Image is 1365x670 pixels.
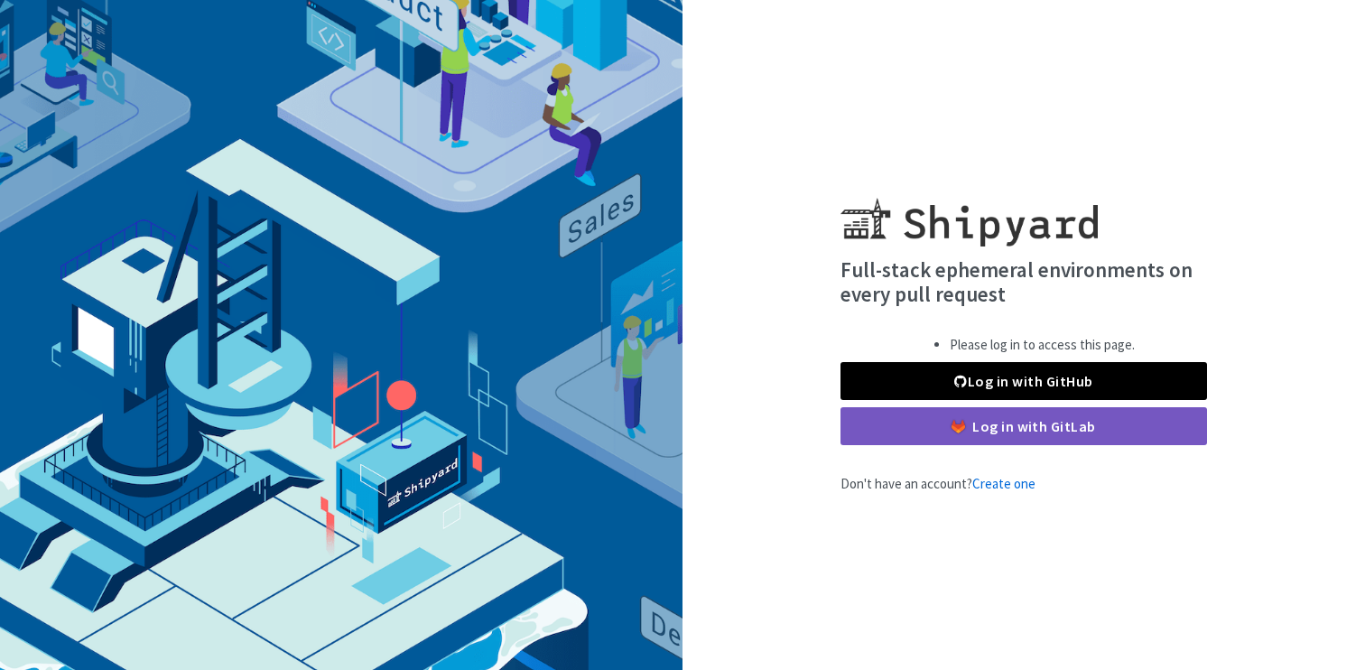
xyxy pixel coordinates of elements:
[840,407,1207,445] a: Log in with GitLab
[840,362,1207,400] a: Log in with GitHub
[952,420,965,433] img: gitlab-color.svg
[972,475,1035,492] a: Create one
[840,257,1207,307] h4: Full-stack ephemeral environments on every pull request
[950,335,1135,356] li: Please log in to access this page.
[840,176,1098,247] img: Shipyard logo
[840,475,1035,492] span: Don't have an account?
